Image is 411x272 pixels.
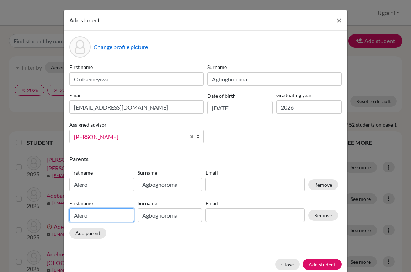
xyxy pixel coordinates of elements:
button: Remove [308,179,338,190]
button: Close [275,259,300,270]
label: Graduating year [276,91,342,99]
label: Surname [207,63,342,71]
label: Assigned advisor [69,121,107,128]
button: Remove [308,210,338,221]
button: Close [331,10,347,30]
input: dd/mm/yyyy [207,101,273,114]
label: Surname [138,169,202,176]
button: Add student [303,259,342,270]
label: First name [69,199,134,207]
label: Surname [138,199,202,207]
span: [PERSON_NAME] [74,132,186,142]
p: Parents [69,155,342,163]
label: First name [69,169,134,176]
label: Email [205,169,305,176]
label: Email [205,199,305,207]
button: Add parent [69,228,106,239]
label: Date of birth [207,92,236,100]
label: Email [69,91,204,99]
div: Profile picture [69,36,91,58]
label: First name [69,63,204,71]
span: Add student [69,17,100,23]
span: × [337,15,342,25]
